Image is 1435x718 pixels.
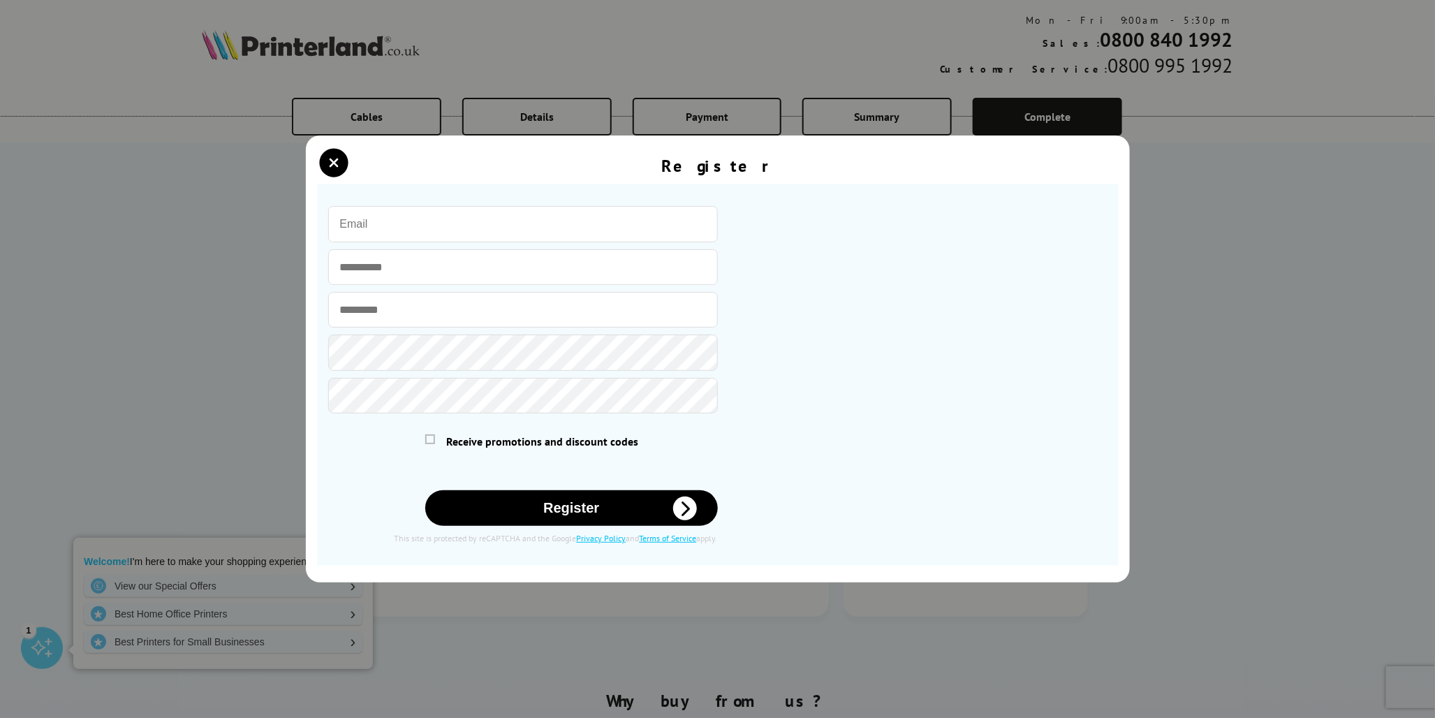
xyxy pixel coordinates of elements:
[446,434,638,448] span: Receive promotions and discount codes
[577,533,626,543] a: Privacy Policy
[640,533,697,543] a: Terms of Service
[328,533,718,543] div: This site is protected by reCAPTCHA and the Google and apply.
[328,206,718,242] input: Email
[661,155,774,177] div: Register
[425,490,718,526] button: Register
[324,152,345,173] button: close modal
